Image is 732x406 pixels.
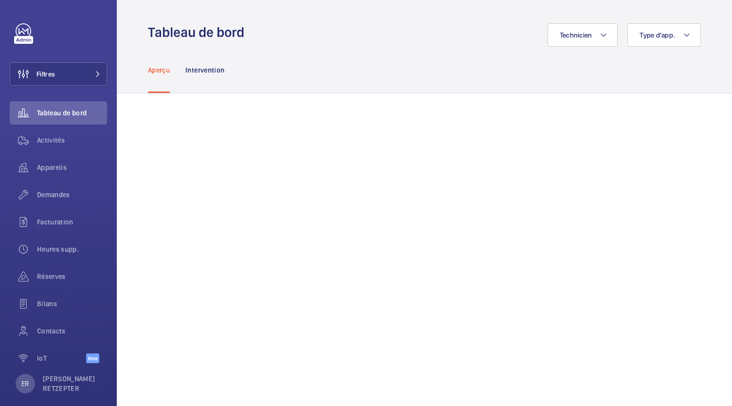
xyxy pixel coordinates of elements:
[37,69,55,79] span: Filtres
[37,163,107,172] span: Appareils
[37,190,107,200] span: Demandes
[37,244,107,254] span: Heures supp.
[21,379,29,388] p: ER
[627,23,701,47] button: Type d'app.
[37,326,107,336] span: Contacts
[548,23,618,47] button: Technicien
[148,23,250,41] h1: Tableau de bord
[185,65,224,75] p: Intervention
[37,299,107,309] span: Bilans
[640,31,675,39] span: Type d'app.
[37,135,107,145] span: Activités
[10,62,107,86] button: Filtres
[37,217,107,227] span: Facturation
[43,374,101,393] p: [PERSON_NAME] RETZEPTER
[560,31,592,39] span: Technicien
[37,272,107,281] span: Réserves
[37,108,107,118] span: Tableau de bord
[86,353,99,363] span: Beta
[37,353,86,363] span: IoT
[148,65,170,75] p: Aperçu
